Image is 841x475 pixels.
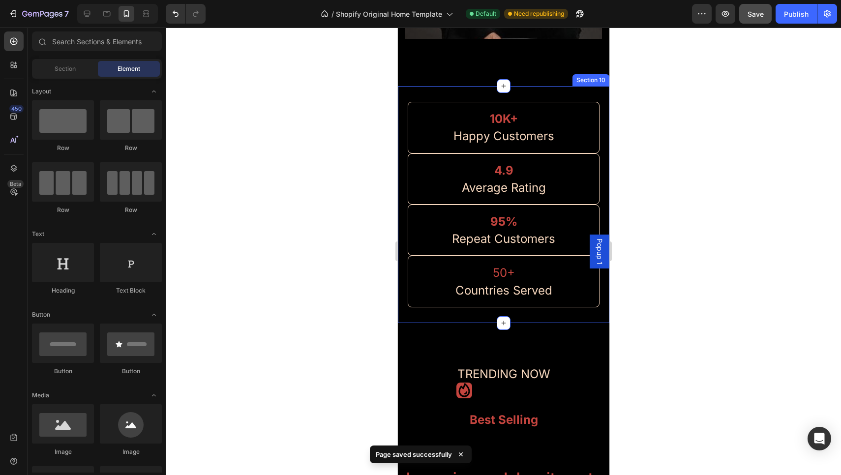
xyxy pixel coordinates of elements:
[100,367,162,376] div: Button
[146,84,162,99] span: Toggle open
[331,9,334,19] span: /
[476,9,496,18] span: Default
[32,391,49,400] span: Media
[7,180,24,188] div: Beta
[55,64,76,73] span: Section
[32,367,94,376] div: Button
[9,105,24,113] div: 450
[4,4,73,24] button: 7
[398,28,609,475] iframe: Design area
[32,31,162,51] input: Search Sections & Elements
[32,87,51,96] span: Layout
[32,447,94,456] div: Image
[146,226,162,242] span: Toggle open
[739,4,772,24] button: Save
[32,310,50,319] span: Button
[100,286,162,295] div: Text Block
[32,286,94,295] div: Heading
[64,8,69,20] p: 7
[166,4,206,24] div: Undo/Redo
[784,9,809,19] div: Publish
[514,9,564,18] span: Need republishing
[146,307,162,323] span: Toggle open
[100,144,162,152] div: Row
[776,4,817,24] button: Publish
[376,449,452,459] p: Page saved successfully
[118,64,140,73] span: Element
[100,206,162,214] div: Row
[32,206,94,214] div: Row
[32,144,94,152] div: Row
[100,447,162,456] div: Image
[32,230,44,238] span: Text
[808,427,831,450] div: Open Intercom Messenger
[146,387,162,403] span: Toggle open
[748,10,764,18] span: Save
[336,9,442,19] span: Shopify Original Home Template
